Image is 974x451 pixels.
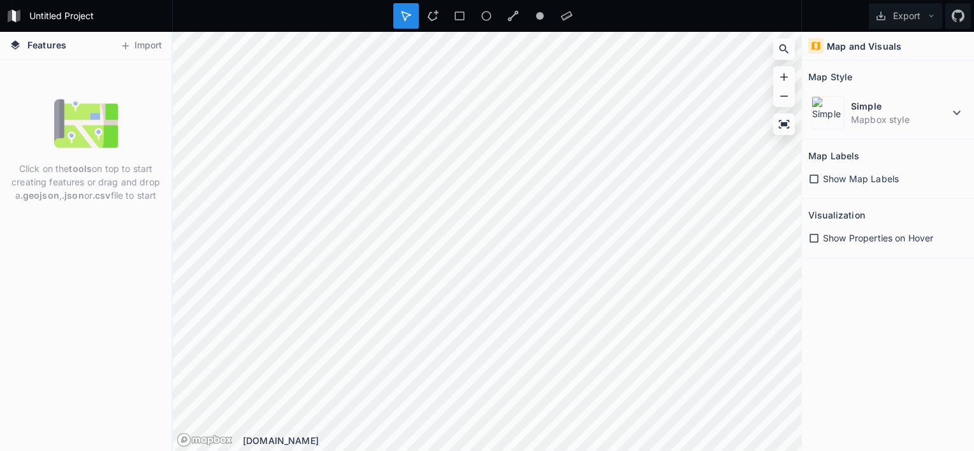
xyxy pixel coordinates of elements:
[177,433,233,447] a: Mapbox logo
[69,163,92,174] strong: tools
[811,96,845,129] img: Simple
[823,172,899,185] span: Show Map Labels
[243,434,801,447] div: [DOMAIN_NAME]
[823,231,933,245] span: Show Properties on Hover
[20,190,59,201] strong: .geojson
[808,146,859,166] h2: Map Labels
[827,39,901,53] h4: Map and Visuals
[54,92,118,155] img: empty
[869,3,942,29] button: Export
[808,67,852,87] h2: Map Style
[851,99,949,113] dt: Simple
[851,113,949,126] dd: Mapbox style
[62,190,84,201] strong: .json
[27,38,66,52] span: Features
[10,162,162,202] p: Click on the on top to start creating features or drag and drop a , or file to start
[808,205,865,225] h2: Visualization
[113,36,168,56] button: Import
[92,190,111,201] strong: .csv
